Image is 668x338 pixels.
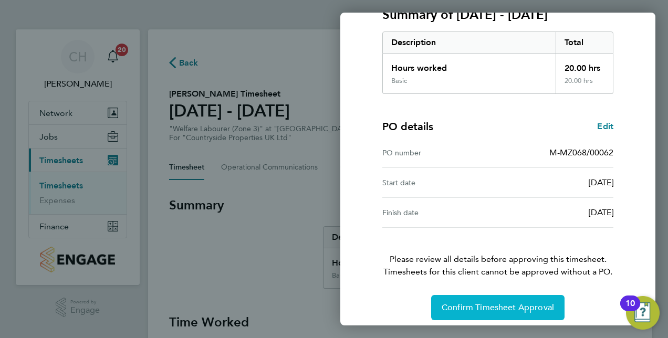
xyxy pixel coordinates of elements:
[556,32,613,53] div: Total
[382,6,613,23] h3: Summary of [DATE] - [DATE]
[626,296,660,330] button: Open Resource Center, 10 new notifications
[370,228,626,278] p: Please review all details before approving this timesheet.
[431,295,565,320] button: Confirm Timesheet Approval
[597,121,613,131] span: Edit
[383,32,556,53] div: Description
[442,302,554,313] span: Confirm Timesheet Approval
[383,54,556,77] div: Hours worked
[498,176,613,189] div: [DATE]
[382,206,498,219] div: Finish date
[556,77,613,93] div: 20.00 hrs
[391,77,407,85] div: Basic
[597,120,613,133] a: Edit
[625,303,635,317] div: 10
[556,54,613,77] div: 20.00 hrs
[382,31,613,94] div: Summary of 15 - 21 Sep 2025
[382,119,433,134] h4: PO details
[382,146,498,159] div: PO number
[498,206,613,219] div: [DATE]
[549,147,613,157] span: M-MZ068/00062
[382,176,498,189] div: Start date
[370,266,626,278] span: Timesheets for this client cannot be approved without a PO.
